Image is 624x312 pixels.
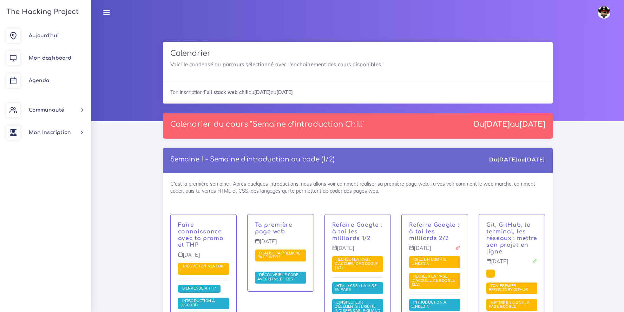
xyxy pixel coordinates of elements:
span: Mon inscription [29,130,71,135]
div: Du au [474,120,545,129]
i: Projet à rendre ce jour-là [455,245,460,250]
p: C'est l'heure de rendre ton premier véritable projet ! Demain est un jour de correction [409,222,460,241]
span: Nous allons te demander de trouver la personne qui va t'aider à faire la formation dans les meill... [178,263,229,275]
a: Refaire Google : à toi les milliards 1/2 [332,222,382,241]
a: Refaire Google : à toi les milliards 2/2 [409,222,459,241]
p: [DATE] [486,259,538,270]
strong: [DATE] [520,120,545,128]
div: Ton inscription: du au [163,81,553,103]
span: Agenda [29,78,49,83]
p: Voici le condensé du parcours sélectionné avec l'enchainement des cours disponibles ! [170,60,545,69]
span: Pour ce projet, nous allons te proposer d'utiliser ton terminal afin de faire marcher Git et GitH... [486,283,538,294]
a: Réalise ta première page web ! [257,251,300,260]
span: Créé un compte LinkedIn [412,257,446,266]
a: Faire connaissance avec ta promo et THP [178,222,224,248]
span: Mon dashboard [29,55,71,61]
div: Du au [489,155,545,164]
a: Ta première page web [255,222,293,235]
h3: Calendrier [170,49,545,58]
strong: Full stack web chill [204,89,249,95]
p: C'est l'heure de ton premier véritable projet ! Tu vas recréer la très célèbre page d'accueil de ... [332,222,383,241]
p: C'est le premier jour ! Après quelques introductions, nous verront comment réaliser ta première p... [178,222,229,248]
span: Aujourd'hui [29,33,59,38]
span: Dans ce projet, nous te demanderons de coder ta première page web. Ce sera l'occasion d'appliquer... [255,250,306,261]
strong: [DATE] [254,89,271,95]
span: HTML et CSS permettent de réaliser une page web. Nous allons te montrer les bases qui te permettr... [255,272,306,284]
span: Cette ressource te donnera les bases pour comprendre LinkedIn, un puissant outil professionnel. [409,299,460,311]
strong: [DATE] [484,120,510,128]
strong: [DATE] [525,156,545,163]
a: Ton premier repository GitHub [489,284,530,293]
p: [DATE] [255,239,306,250]
span: Salut à toi et bienvenue à The Hacking Project. Que tu sois avec nous pour 3 semaines, 12 semaine... [178,285,221,293]
a: Découvrir le code avec HTML et CSS [257,273,298,282]
span: Maintenant que tu sais faire des pages basiques, nous allons te montrer comment faire de la mise ... [332,282,383,294]
a: HTML / CSS : la mise en page [335,284,376,293]
span: Pour cette session, nous allons utiliser Discord, un puissant outil de gestion de communauté. Nou... [178,298,229,310]
a: Recréer la page d'accueil de Google (1/2) [335,257,378,270]
a: Git, GitHub, le terminal, les réseaux : mettre son projet en ligne [486,222,537,254]
p: Calendrier du cours "Semaine d'introduction Chill" [170,120,365,129]
span: Dans ce projet, tu vas mettre en place un compte LinkedIn et le préparer pour ta future vie. [409,256,460,268]
a: Semaine 1 - Semaine d'introduction au code (1/2) [170,156,335,163]
i: Corrections cette journée là [532,259,537,264]
strong: [DATE] [276,89,293,95]
a: Créé un compte LinkedIn [412,257,446,266]
p: [DATE] [178,252,229,263]
a: Mettre en ligne la page Google [489,300,530,309]
img: avatar [598,6,610,19]
span: L'intitulé du projet est simple, mais le projet sera plus dur qu'il n'y parait. [332,256,383,272]
p: Aujourd'hui tu vas attaquer HTML et CSS et faire ta première page web. [255,222,306,235]
a: Introduction à Discord [180,299,215,308]
strong: [DATE] [497,156,518,163]
a: Introduction à LinkedIn [412,300,446,309]
span: HTML / CSS : la mise en page [335,283,376,292]
a: Recréer la page d'accueil de Google (2/2) [412,274,455,287]
span: L'intitulé du projet est simple, mais le projet sera plus dur qu'il n'y parait. [409,273,460,289]
span: Utilise tout ce que tu as vu jusqu'à présent pour faire profiter à la terre entière de ton super ... [486,299,538,311]
span: Communauté [29,107,64,113]
a: Trouve ton mentor ! [180,264,224,273]
p: [DATE] [409,245,460,257]
span: Ton premier repository GitHub [489,283,530,292]
p: [DATE] [332,245,383,257]
a: Bienvenue à THP [180,286,218,291]
p: C'est bien de coder, mais c'est encore mieux si toute la terre entière pouvait voir tes fantastiq... [486,222,538,255]
h3: The Hacking Project [4,8,79,16]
